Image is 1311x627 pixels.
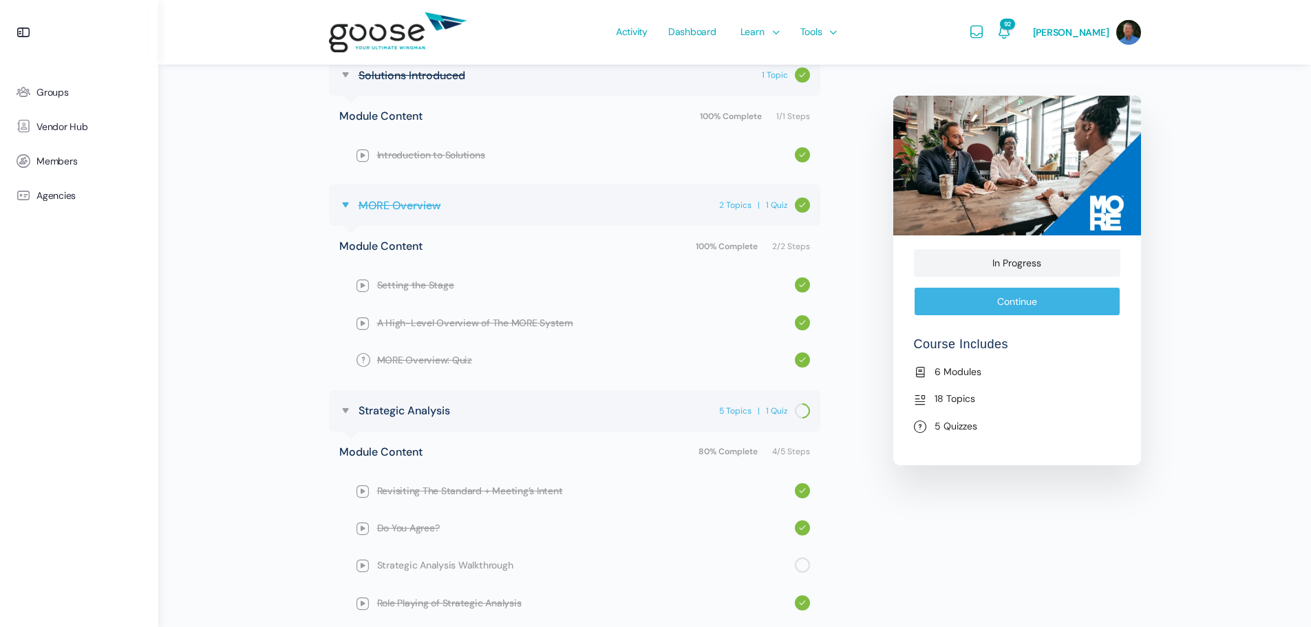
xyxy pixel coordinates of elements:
[754,200,764,211] span: |
[329,341,820,379] a: Completed MORE Overview: Quiz
[352,65,810,85] a: Completed Solutions Introduced 1 Topic
[795,520,810,535] div: Completed
[795,198,810,213] div: Completed
[696,242,765,251] span: 100% Complete
[719,405,752,416] span: 5 Topics
[914,418,1120,434] li: 5 Quizzes
[795,352,810,368] div: Completed
[795,595,810,610] div: Completed
[377,595,795,610] span: Role Playing of Strategic Analysis
[329,266,820,304] a: Completed Setting the Stage
[914,391,1120,407] li: 18 Topics
[795,557,810,573] div: Not completed
[795,277,810,293] div: Completed
[7,178,151,213] a: Agencies
[699,447,765,456] span: 80% Complete
[766,200,788,211] span: 1 Quiz
[377,352,472,368] span: MORE Overview: Quiz
[377,147,795,162] span: Introduction to Solutions
[377,315,795,330] span: A High-Level Overview of The MORE System
[359,196,441,215] span: MORE Overview
[352,195,810,215] a: Completed MORE Overview 2 Topics | 1 Quiz
[36,87,69,98] span: Groups
[339,443,423,461] span: Module Content
[700,112,769,120] span: 100% Complete
[36,121,88,133] span: Vendor Hub
[36,190,76,202] span: Agencies
[329,546,820,584] a: Not completed Strategic Analysis Walkthrough
[377,557,795,573] span: Strategic Analysis Walkthrough
[329,136,820,173] a: Completed Introduction to Solutions
[1033,26,1109,39] span: [PERSON_NAME]
[795,67,810,83] div: Completed
[1000,19,1015,30] span: 92
[795,315,810,330] div: Completed
[377,277,795,293] span: Setting the Stage
[359,401,450,420] span: Strategic Analysis
[795,147,810,162] div: Completed
[329,304,820,341] a: Completed A High-Level Overview of The MORE System
[914,363,1120,380] li: 6 Modules
[7,144,151,178] a: Members
[377,520,795,535] span: Do You Agree?
[329,472,820,509] a: Completed Revisiting The Standard + Meeting’s Intent
[377,483,795,498] span: Revisiting The Standard + Meeting’s Intent
[352,401,810,421] a: In progress Strategic Analysis 5 Topics | 1 Quiz
[36,156,77,167] span: Members
[7,109,151,144] a: Vendor Hub
[772,242,810,251] span: 2/2 Steps
[791,400,813,421] div: In progress
[914,287,1120,316] a: Continue
[914,336,1120,363] h4: Course Includes
[772,447,810,456] span: 4/5 Steps
[762,70,788,81] span: 1 Topic
[795,483,810,498] div: Completed
[914,249,1120,277] div: In Progress
[329,509,820,546] a: Completed Do You Agree?
[776,112,810,120] span: 1/1 Steps
[1242,561,1311,627] iframe: Chat Widget
[339,107,423,125] span: Module Content
[359,66,465,85] span: Solutions Introduced
[754,405,764,416] span: |
[766,405,788,416] span: 1 Quiz
[339,237,423,255] span: Module Content
[7,75,151,109] a: Groups
[719,200,752,211] span: 2 Topics
[329,584,820,621] a: Completed Role Playing of Strategic Analysis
